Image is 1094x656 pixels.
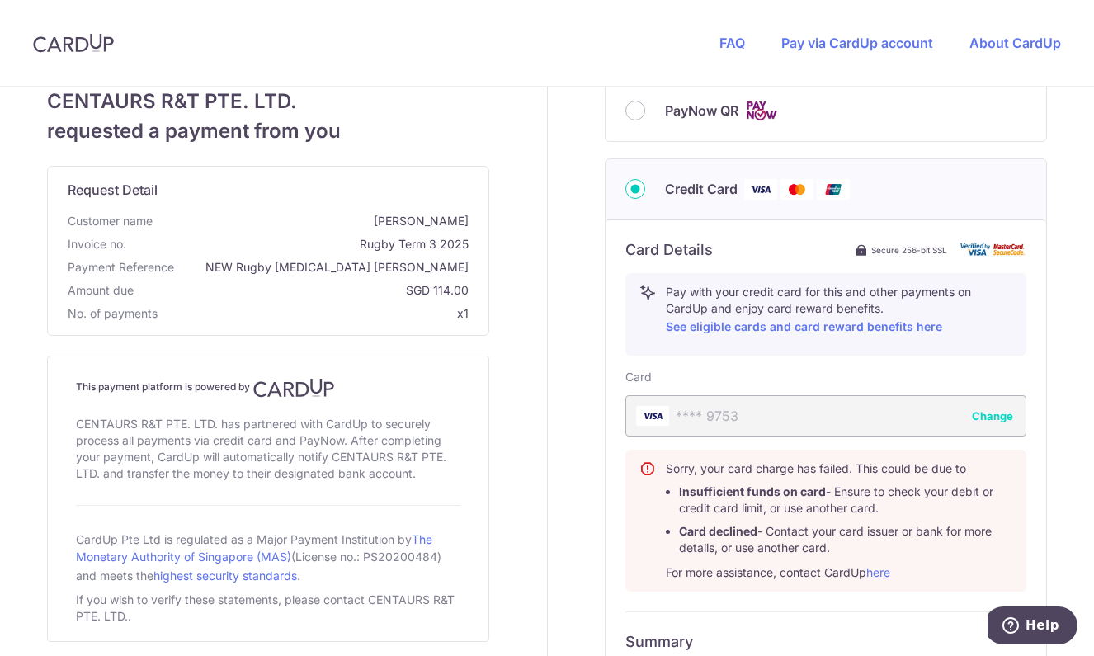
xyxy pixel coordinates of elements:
h4: This payment platform is powered by [76,378,460,398]
p: Pay with your credit card for this and other payments on CardUp and enjoy card reward benefits. [666,284,1012,337]
a: About CardUp [969,35,1061,51]
h6: Card Details [625,240,713,260]
div: Sorry, your card charge has failed. This could be due to For more assistance, contact CardUp [666,460,1012,581]
span: Invoice no. [68,236,126,252]
span: requested a payment from you [47,116,489,146]
a: highest security standards [153,569,297,583]
span: SGD 114.00 [140,282,469,299]
li: - Contact your card issuer or bank for more details, or use another card. [679,523,1012,556]
b: Card declined [679,524,757,538]
span: Amount due [68,282,134,299]
span: PayNow QR [665,101,738,120]
div: If you wish to verify these statements, please contact CENTAURS R&T PTE. LTD.. [76,588,460,628]
iframe: Opens a widget where you can find more information [988,606,1077,648]
span: No. of payments [68,305,158,322]
label: Card [625,369,652,385]
span: Credit Card [665,179,738,199]
span: [PERSON_NAME] [159,213,469,229]
img: CardUp [33,33,114,53]
span: CENTAURS R&T PTE. LTD. [47,87,489,116]
span: x1 [457,306,469,320]
button: Change [972,408,1013,424]
h6: Summary [625,632,1026,652]
a: here [866,565,890,579]
img: Cards logo [745,101,778,121]
span: translation missing: en.request_detail [68,182,158,198]
div: PayNow QR Cards logo [625,101,1026,121]
a: See eligible cards and card reward benefits here [666,319,942,333]
span: translation missing: en.payment_reference [68,260,174,274]
span: Customer name [68,213,153,229]
span: NEW Rugby [MEDICAL_DATA] [PERSON_NAME] [181,259,469,276]
img: Mastercard [780,179,813,200]
div: CENTAURS R&T PTE. LTD. has partnered with CardUp to securely process all payments via credit card... [76,413,460,485]
img: card secure [960,243,1026,257]
span: Rugby Term 3 2025 [133,236,469,252]
a: Pay via CardUp account [781,35,933,51]
img: CardUp [253,378,334,398]
a: FAQ [719,35,745,51]
img: Union Pay [817,179,850,200]
img: Visa [744,179,777,200]
span: Secure 256-bit SSL [871,243,947,257]
b: Insufficient funds on card [679,484,826,498]
div: CardUp Pte Ltd is regulated as a Major Payment Institution by (License no.: PS20200484) and meets... [76,526,460,588]
div: Credit Card Visa Mastercard Union Pay [625,179,1026,200]
li: - Ensure to check your debit or credit card limit, or use another card. [679,484,1012,517]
